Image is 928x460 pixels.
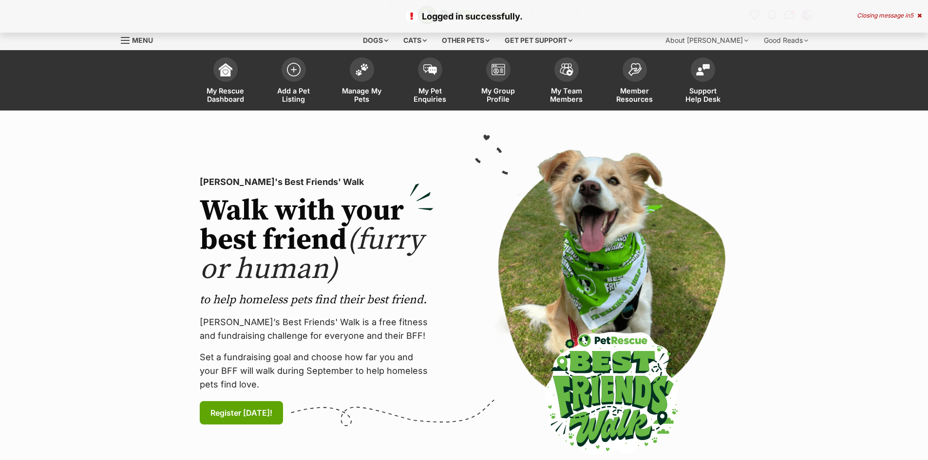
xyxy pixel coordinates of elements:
div: Good Reads [757,31,815,50]
div: Cats [397,31,434,50]
span: Support Help Desk [681,87,725,103]
span: My Team Members [545,87,588,103]
span: My Pet Enquiries [408,87,452,103]
img: team-members-icon-5396bd8760b3fe7c0b43da4ab00e1e3bb1a5d9ba89233759b79545d2d3fc5d0d.svg [560,63,573,76]
a: Member Resources [601,53,669,110]
a: Add a Pet Listing [260,53,328,110]
p: Set a fundraising goal and choose how far you and your BFF will walk during September to help hom... [200,350,434,391]
a: Support Help Desk [669,53,737,110]
img: member-resources-icon-8e73f808a243e03378d46382f2149f9095a855e16c252ad45f914b54edf8863c.svg [628,63,642,76]
p: to help homeless pets find their best friend. [200,292,434,308]
div: Dogs [356,31,395,50]
span: Manage My Pets [340,87,384,103]
img: pet-enquiries-icon-7e3ad2cf08bfb03b45e93fb7055b45f3efa6380592205ae92323e6603595dc1f.svg [423,64,437,75]
p: [PERSON_NAME]'s Best Friends' Walk [200,175,434,189]
a: Menu [121,31,160,48]
img: help-desk-icon-fdf02630f3aa405de69fd3d07c3f3aa587a6932b1a1747fa1d2bba05be0121f9.svg [696,64,710,75]
img: manage-my-pets-icon-02211641906a0b7f246fdf0571729dbe1e7629f14944591b6c1af311fb30b64b.svg [355,63,369,76]
img: group-profile-icon-3fa3cf56718a62981997c0bc7e787c4b2cf8bcc04b72c1350f741eb67cf2f40e.svg [492,64,505,75]
a: My Pet Enquiries [396,53,464,110]
a: My Group Profile [464,53,532,110]
div: Other pets [435,31,496,50]
span: Register [DATE]! [210,407,272,419]
a: Manage My Pets [328,53,396,110]
a: Register [DATE]! [200,401,283,424]
span: My Rescue Dashboard [204,87,247,103]
img: add-pet-listing-icon-0afa8454b4691262ce3f59096e99ab1cd57d4a30225e0717b998d2c9b9846f56.svg [287,63,301,76]
div: About [PERSON_NAME] [659,31,755,50]
span: Menu [132,36,153,44]
img: dashboard-icon-eb2f2d2d3e046f16d808141f083e7271f6b2e854fb5c12c21221c1fb7104beca.svg [219,63,232,76]
h2: Walk with your best friend [200,197,434,284]
span: (furry or human) [200,222,423,288]
span: Add a Pet Listing [272,87,316,103]
p: [PERSON_NAME]’s Best Friends' Walk is a free fitness and fundraising challenge for everyone and t... [200,315,434,343]
span: My Group Profile [476,87,520,103]
div: Get pet support [498,31,579,50]
span: Member Resources [613,87,657,103]
a: My Rescue Dashboard [191,53,260,110]
a: My Team Members [532,53,601,110]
